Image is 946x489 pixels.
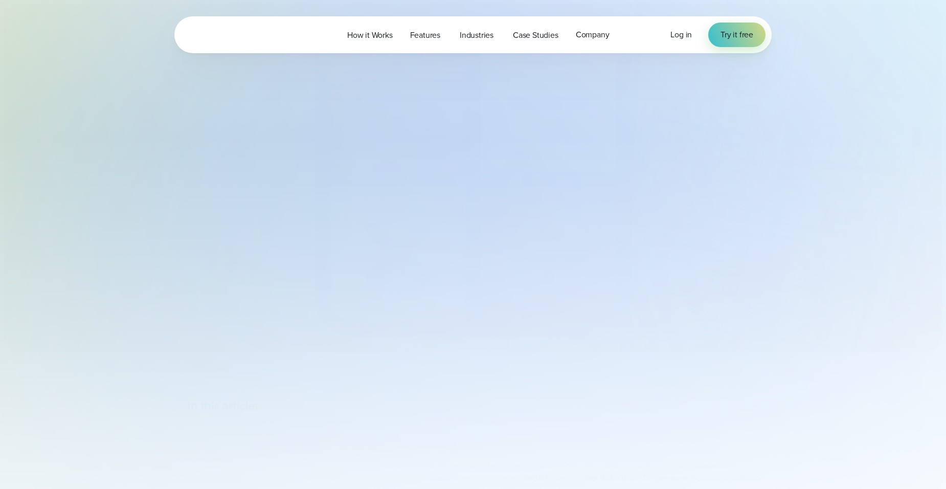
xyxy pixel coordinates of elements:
span: Company [576,29,610,41]
a: Try it free [708,23,765,47]
a: Log in [670,29,692,41]
a: How it Works [339,25,401,46]
span: How it Works [347,29,393,41]
a: Case Studies [504,25,567,46]
span: Case Studies [513,29,558,41]
span: Try it free [720,29,753,41]
span: Log in [670,29,692,40]
span: Features [410,29,440,41]
span: Industries [460,29,493,41]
